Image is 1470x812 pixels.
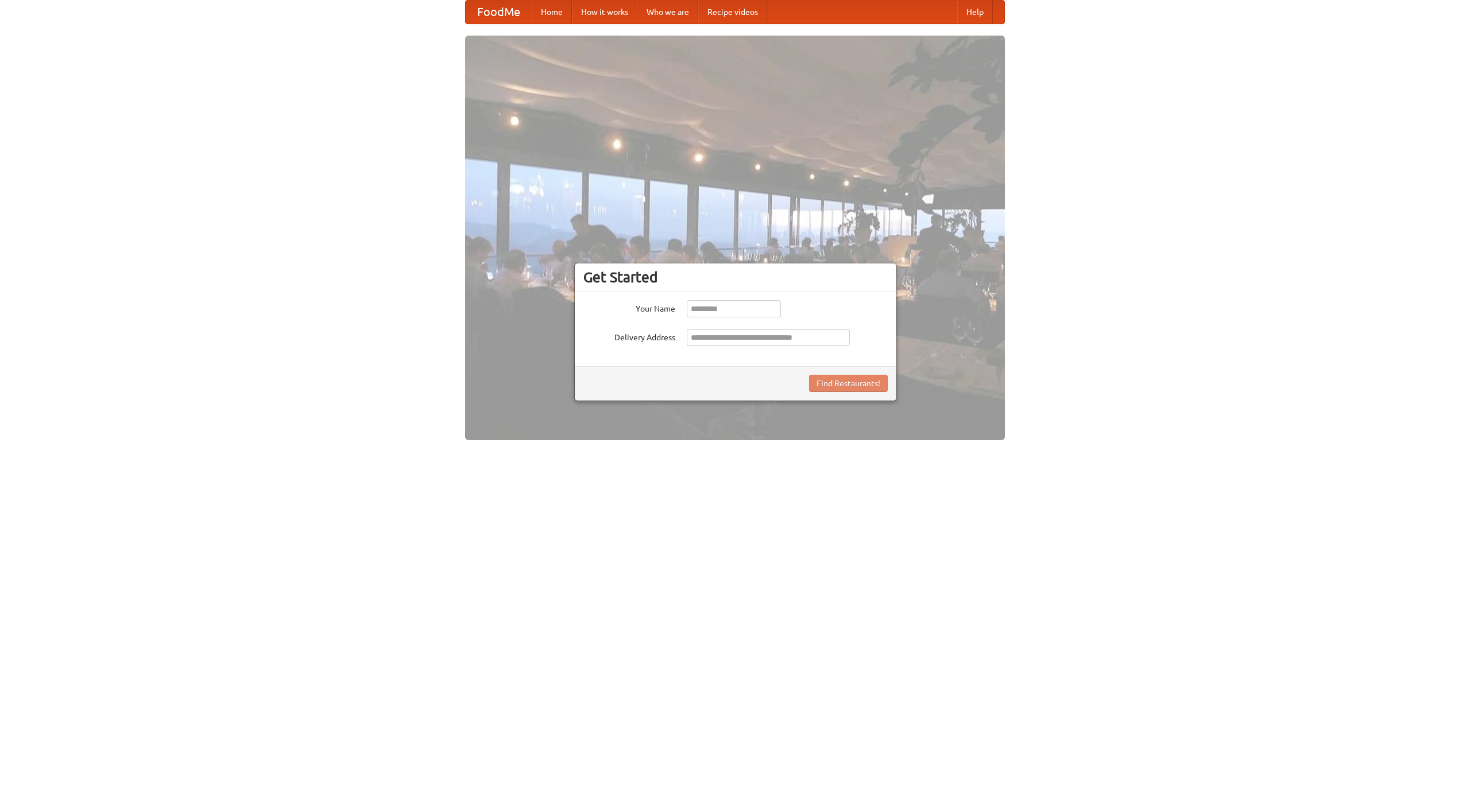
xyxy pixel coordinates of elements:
a: How it works [572,1,637,24]
a: Help [957,1,993,24]
a: Who we are [637,1,698,24]
a: Home [532,1,572,24]
a: Recipe videos [698,1,767,24]
label: Your Name [583,300,675,314]
button: Find Restaurants! [809,375,888,392]
h3: Get Started [583,269,888,286]
label: Delivery Address [583,329,675,343]
a: FoodMe [466,1,532,24]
